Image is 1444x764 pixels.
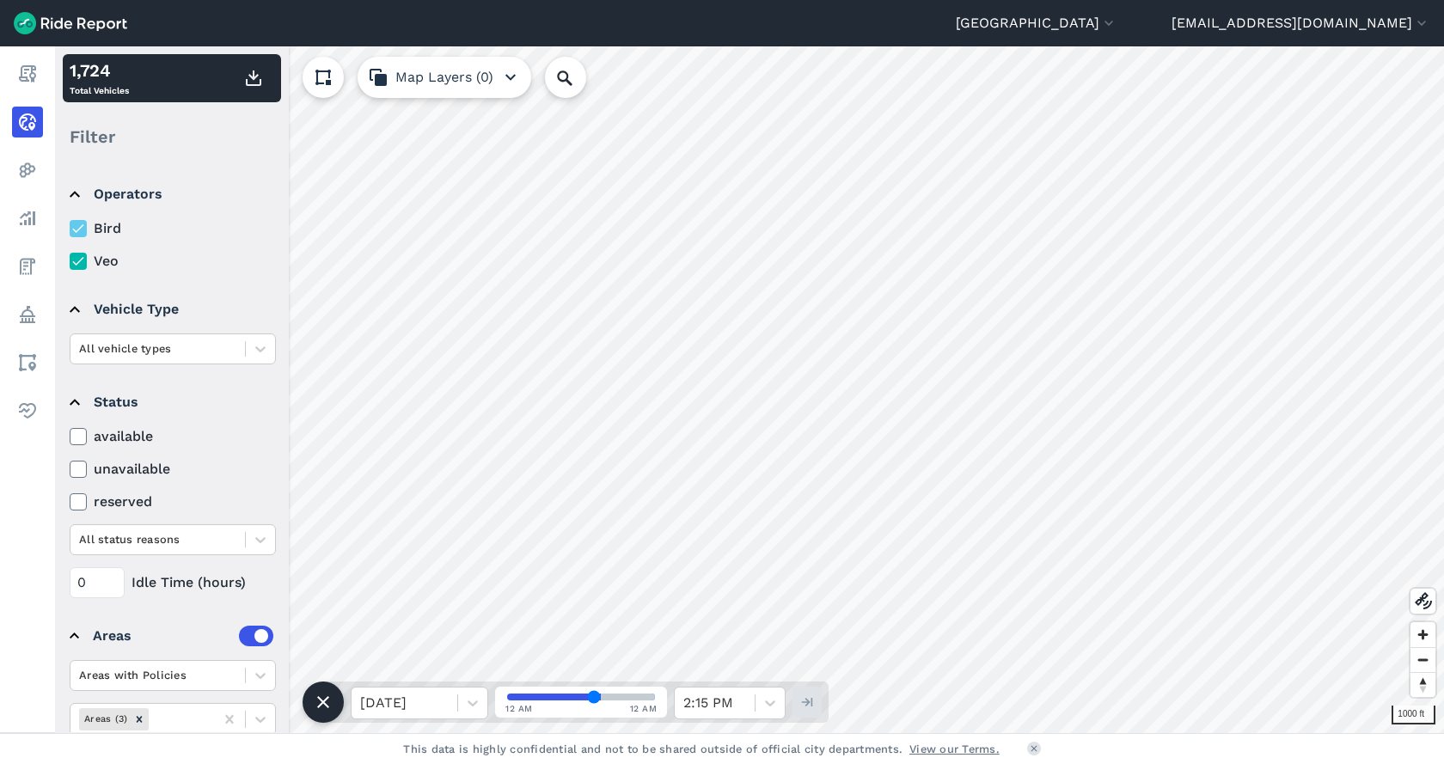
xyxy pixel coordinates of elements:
[70,567,276,598] div: Idle Time (hours)
[12,107,43,138] a: Realtime
[93,626,273,646] div: Areas
[63,110,281,163] div: Filter
[1410,622,1435,647] button: Zoom in
[12,155,43,186] a: Heatmaps
[55,46,1444,733] canvas: Map
[130,708,149,730] div: Remove Areas (3)
[12,251,43,282] a: Fees
[1172,13,1430,34] button: [EMAIL_ADDRESS][DOMAIN_NAME]
[70,378,273,426] summary: Status
[70,251,276,272] label: Veo
[70,218,276,239] label: Bird
[70,58,129,99] div: Total Vehicles
[12,299,43,330] a: Policy
[630,702,658,715] span: 12 AM
[1410,647,1435,672] button: Zoom out
[70,58,129,83] div: 1,724
[70,170,273,218] summary: Operators
[358,57,531,98] button: Map Layers (0)
[79,708,130,730] div: Areas (3)
[956,13,1117,34] button: [GEOGRAPHIC_DATA]
[545,57,614,98] input: Search Location or Vehicles
[909,741,1000,757] a: View our Terms.
[1392,706,1435,724] div: 1000 ft
[70,426,276,447] label: available
[1410,672,1435,697] button: Reset bearing to north
[505,702,533,715] span: 12 AM
[12,347,43,378] a: Areas
[12,58,43,89] a: Report
[12,395,43,426] a: Health
[70,492,276,512] label: reserved
[70,285,273,333] summary: Vehicle Type
[70,612,273,660] summary: Areas
[70,459,276,480] label: unavailable
[14,12,127,34] img: Ride Report
[12,203,43,234] a: Analyze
